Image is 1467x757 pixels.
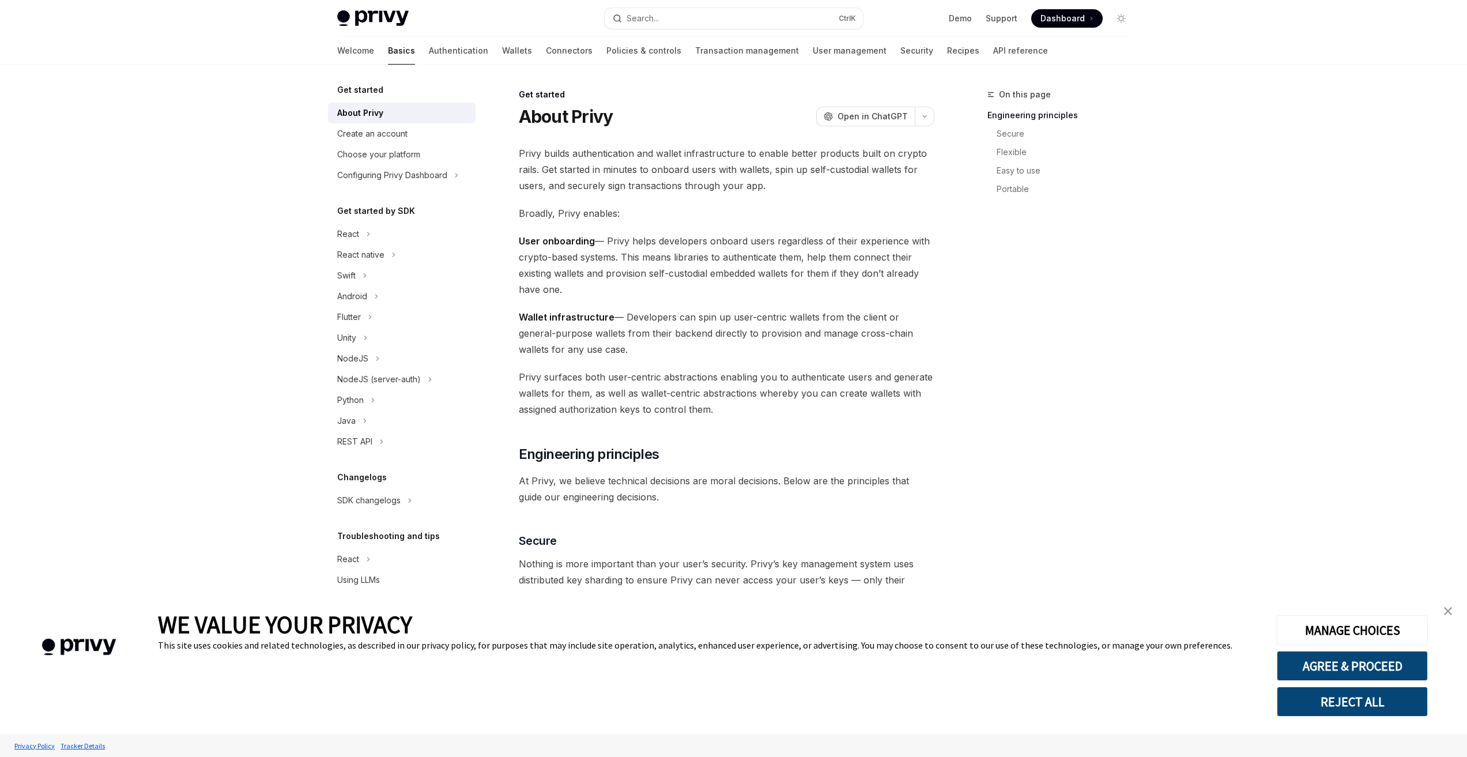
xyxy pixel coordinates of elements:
[519,145,934,194] span: Privy builds authentication and wallet infrastructure to enable better products built on crypto r...
[328,144,476,165] a: Choose your platform
[900,37,933,65] a: Security
[337,414,356,428] div: Java
[997,143,1140,161] a: Flexible
[337,435,372,449] div: REST API
[328,123,476,144] a: Create an account
[519,556,934,620] span: Nothing is more important than your user’s security. Privy’s key management system uses distribut...
[519,205,934,221] span: Broadly, Privy enables:
[158,639,1259,651] div: This site uses cookies and related technologies, as described in our privacy policy, for purposes...
[337,248,384,262] div: React native
[429,37,488,65] a: Authentication
[337,310,361,324] div: Flutter
[605,8,863,29] button: Search...CtrlK
[337,372,421,386] div: NodeJS (server-auth)
[947,37,979,65] a: Recipes
[1277,615,1428,645] button: MANAGE CHOICES
[627,12,659,25] div: Search...
[337,552,359,566] div: React
[1112,9,1130,28] button: Toggle dark mode
[337,204,415,218] h5: Get started by SDK
[12,736,58,756] a: Privacy Policy
[816,107,915,126] button: Open in ChatGPT
[337,106,383,120] div: About Privy
[519,89,934,100] div: Get started
[337,331,356,345] div: Unity
[519,106,613,127] h1: About Privy
[949,13,972,24] a: Demo
[999,88,1051,101] span: On this page
[388,37,415,65] a: Basics
[337,37,374,65] a: Welcome
[337,470,387,484] h5: Changelogs
[997,125,1140,143] a: Secure
[519,233,934,297] span: — Privy helps developers onboard users regardless of their experience with crypto-based systems. ...
[546,37,593,65] a: Connectors
[337,269,356,283] div: Swift
[337,573,380,587] div: Using LLMs
[337,83,383,97] h5: Get started
[519,473,934,505] span: At Privy, we believe technical decisions are moral decisions. Below are the principles that guide...
[337,494,401,507] div: SDK changelogs
[1444,607,1452,615] img: close banner
[337,289,367,303] div: Android
[519,235,595,247] strong: User onboarding
[839,14,856,23] span: Ctrl K
[58,736,108,756] a: Tracker Details
[838,111,908,122] span: Open in ChatGPT
[606,37,681,65] a: Policies & controls
[1277,687,1428,717] button: REJECT ALL
[337,127,408,141] div: Create an account
[997,180,1140,198] a: Portable
[1436,600,1460,623] a: close banner
[519,311,614,323] strong: Wallet infrastructure
[337,168,447,182] div: Configuring Privy Dashboard
[337,10,409,27] img: light logo
[1040,13,1085,24] span: Dashboard
[519,445,659,464] span: Engineering principles
[337,393,364,407] div: Python
[519,309,934,357] span: — Developers can spin up user-centric wallets from the client or general-purpose wallets from the...
[337,148,420,161] div: Choose your platform
[158,609,412,639] span: WE VALUE YOUR PRIVACY
[519,369,934,417] span: Privy surfaces both user-centric abstractions enabling you to authenticate users and generate wal...
[695,37,799,65] a: Transaction management
[813,37,887,65] a: User management
[328,103,476,123] a: About Privy
[986,13,1017,24] a: Support
[1031,9,1103,28] a: Dashboard
[337,529,440,543] h5: Troubleshooting and tips
[337,352,368,366] div: NodeJS
[1277,651,1428,681] button: AGREE & PROCEED
[328,590,476,611] a: Error codes
[987,106,1140,125] a: Engineering principles
[997,161,1140,180] a: Easy to use
[337,227,359,241] div: React
[17,622,141,672] img: company logo
[502,37,532,65] a: Wallets
[519,533,557,549] span: Secure
[993,37,1048,65] a: API reference
[328,570,476,590] a: Using LLMs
